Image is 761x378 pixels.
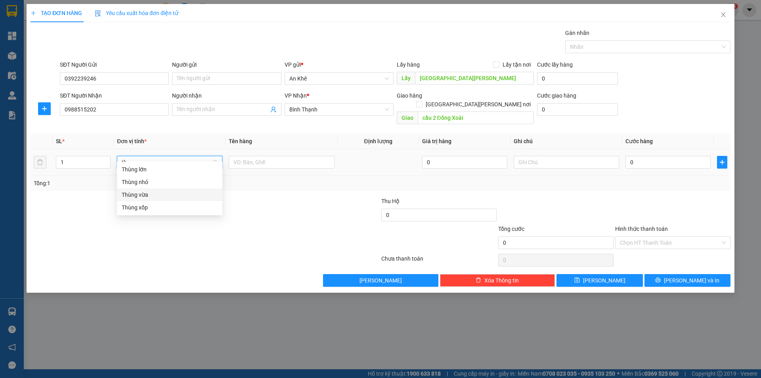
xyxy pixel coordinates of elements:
input: Dọc đường [418,111,534,124]
div: Thùng xốp [122,203,218,212]
div: Thùng xốp [117,201,222,214]
button: plus [717,156,727,169]
div: Thùng vừa [117,188,222,201]
span: Đơn vị tính [117,138,147,144]
label: Cước lấy hàng [537,61,573,68]
span: Lấy tận nơi [499,60,534,69]
div: Người gửi [172,60,281,69]
button: deleteXóa Thông tin [440,274,555,287]
input: Dọc đường [415,72,534,84]
button: delete [34,156,46,169]
span: An Khê [289,73,389,84]
span: Giá trị hàng [422,138,451,144]
div: Tổng: 1 [34,179,294,188]
span: delete [476,277,481,284]
div: SĐT Người Nhận [60,91,169,100]
label: Gán nhãn [565,30,589,36]
button: printer[PERSON_NAME] và In [644,274,730,287]
span: Tổng cước [498,226,524,232]
div: VP gửi [285,60,394,69]
span: [PERSON_NAME] [583,276,625,285]
span: Thu Hộ [381,198,400,204]
span: plus [38,106,50,112]
span: printer [655,277,661,284]
button: [PERSON_NAME] [323,274,438,287]
span: user-add [270,106,277,113]
button: plus [38,102,51,115]
span: Cước hàng [625,138,653,144]
button: Close [712,4,734,26]
div: SĐT Người Gửi [60,60,169,69]
span: Định lượng [364,138,392,144]
input: Cước giao hàng [537,103,618,116]
img: icon [95,10,101,17]
input: Ghi Chú [514,156,619,169]
div: Thùng lớn [117,163,222,176]
span: TẠO ĐƠN HÀNG [31,10,82,16]
label: Cước giao hàng [537,92,576,99]
span: [PERSON_NAME] và In [664,276,719,285]
span: plus [717,159,727,165]
span: Lấy hàng [397,61,420,68]
label: Hình thức thanh toán [615,226,668,232]
span: [GEOGRAPHIC_DATA][PERSON_NAME] nơi [423,100,534,109]
span: save [574,277,580,284]
button: save[PERSON_NAME] [556,274,642,287]
span: Lấy [397,72,415,84]
span: Bình Thạnh [289,104,389,115]
span: Giao hàng [397,92,422,99]
input: VD: Bàn, Ghế [229,156,334,169]
th: Ghi chú [511,134,622,149]
span: Giao [397,111,418,124]
span: Yêu cầu xuất hóa đơn điện tử [95,10,178,16]
span: VP Nhận [285,92,307,99]
span: Xóa Thông tin [484,276,519,285]
span: Tên hàng [229,138,252,144]
div: Chưa thanh toán [380,254,497,268]
div: Thùng nhỏ [122,178,218,186]
span: [PERSON_NAME] [359,276,402,285]
div: Người nhận [172,91,281,100]
input: 0 [422,156,507,169]
span: SL [56,138,62,144]
span: close [720,12,727,18]
span: plus [31,10,36,16]
div: Thùng vừa [122,190,218,199]
div: Thùng nhỏ [117,176,222,188]
input: Cước lấy hàng [537,72,618,85]
div: Thùng lớn [122,165,218,174]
